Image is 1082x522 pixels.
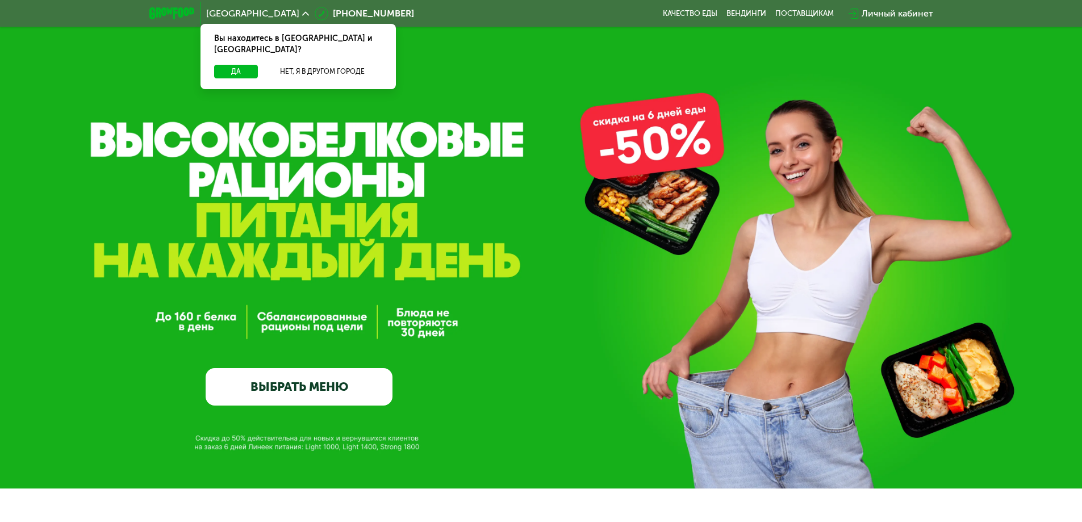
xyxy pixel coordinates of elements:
[663,9,717,18] a: Качество еды
[775,9,834,18] div: поставщикам
[200,24,396,65] div: Вы находитесь в [GEOGRAPHIC_DATA] и [GEOGRAPHIC_DATA]?
[862,7,933,20] div: Личный кабинет
[315,7,414,20] a: [PHONE_NUMBER]
[262,65,382,78] button: Нет, я в другом городе
[206,9,299,18] span: [GEOGRAPHIC_DATA]
[206,368,392,406] a: ВЫБРАТЬ МЕНЮ
[214,65,258,78] button: Да
[726,9,766,18] a: Вендинги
